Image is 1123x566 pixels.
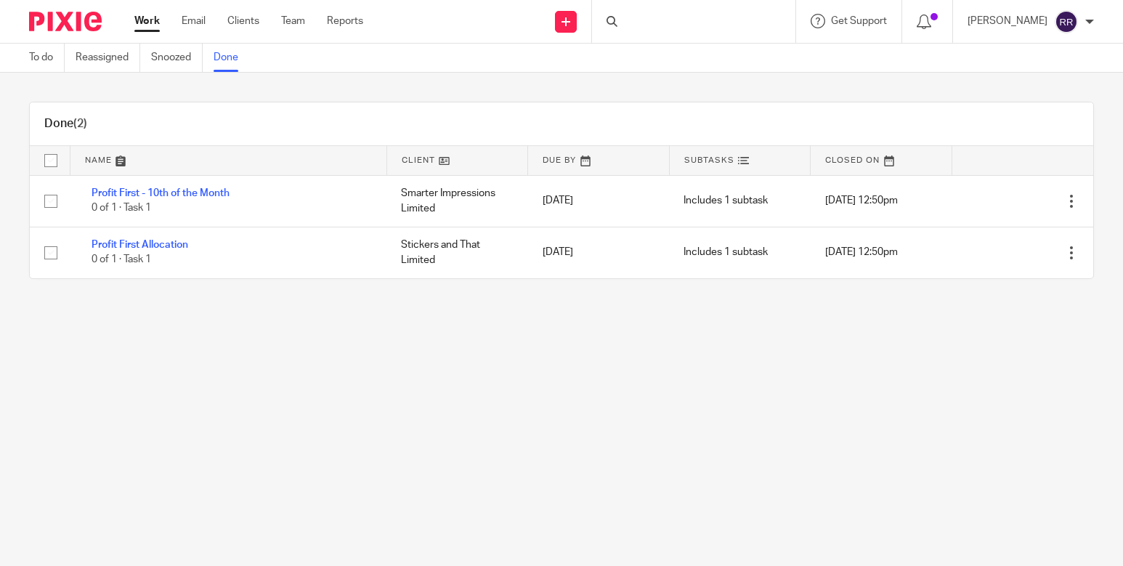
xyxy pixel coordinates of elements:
[29,12,102,31] img: Pixie
[182,14,206,28] a: Email
[151,44,203,72] a: Snoozed
[92,203,151,214] span: 0 of 1 · Task 1
[92,255,151,265] span: 0 of 1 · Task 1
[92,188,230,198] a: Profit First - 10th of the Month
[44,116,87,132] h1: Done
[968,14,1047,28] p: [PERSON_NAME]
[134,14,160,28] a: Work
[386,175,528,227] td: Smarter Impressions Limited
[684,247,768,257] span: Includes 1 subtask
[214,44,249,72] a: Done
[227,14,259,28] a: Clients
[386,227,528,278] td: Stickers and That Limited
[528,175,670,227] td: [DATE]
[684,156,734,164] span: Subtasks
[811,175,952,227] td: [DATE] 12:50pm
[73,118,87,129] span: (2)
[327,14,363,28] a: Reports
[811,227,952,278] td: [DATE] 12:50pm
[1055,10,1078,33] img: svg%3E
[281,14,305,28] a: Team
[92,240,188,250] a: Profit First Allocation
[528,227,670,278] td: [DATE]
[29,44,65,72] a: To do
[76,44,140,72] a: Reassigned
[831,16,887,26] span: Get Support
[684,195,768,206] span: Includes 1 subtask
